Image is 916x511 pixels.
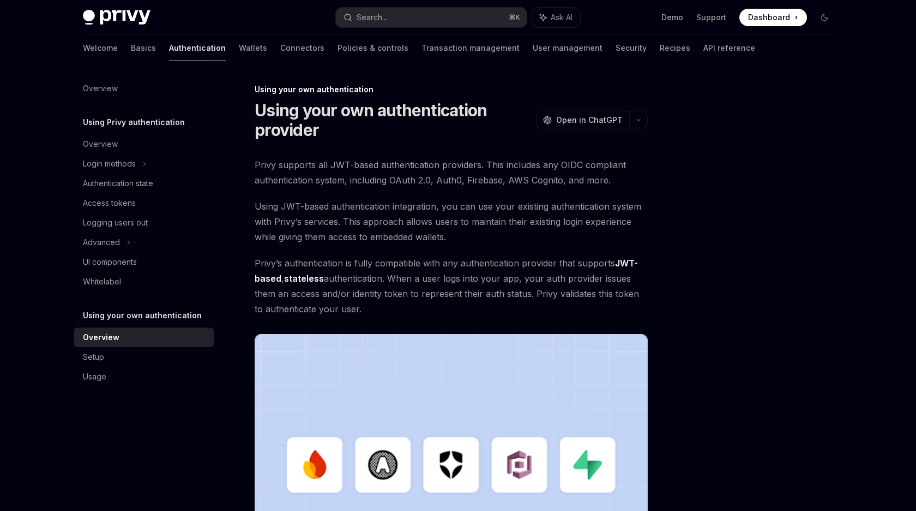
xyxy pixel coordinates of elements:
a: Basics [131,35,156,61]
h5: Using Privy authentication [83,116,185,129]
div: Login methods [83,157,136,170]
a: Wallets [239,35,267,61]
a: Dashboard [739,9,807,26]
span: Dashboard [748,12,790,23]
a: Transaction management [421,35,520,61]
a: Overview [74,328,214,347]
div: Search... [357,11,387,24]
button: Toggle dark mode [816,9,833,26]
span: Open in ChatGPT [556,115,623,126]
div: Overview [83,331,119,344]
div: Logging users out [83,216,148,229]
a: Authentication state [74,174,214,193]
a: Security [616,35,647,61]
a: stateless [284,273,324,284]
div: Overview [83,138,118,151]
a: Policies & controls [338,35,408,61]
span: Privy’s authentication is fully compatible with any authentication provider that supports , authe... [255,255,648,317]
a: Overview [74,79,214,98]
a: Whitelabel [74,272,214,292]
div: Setup [83,350,104,364]
span: ⌘ K [509,13,520,22]
a: Welcome [83,35,118,61]
div: Overview [83,82,118,95]
a: Recipes [660,35,690,61]
span: Using JWT-based authentication integration, you can use your existing authentication system with ... [255,199,648,245]
h1: Using your own authentication provider [255,100,532,140]
div: Using your own authentication [255,84,648,95]
button: Open in ChatGPT [536,111,629,129]
a: API reference [703,35,755,61]
div: Advanced [83,236,120,249]
a: Access tokens [74,193,214,213]
a: Setup [74,347,214,367]
div: Whitelabel [83,275,121,288]
div: Usage [83,370,106,383]
div: Authentication state [83,177,153,190]
button: Search...⌘K [336,8,527,27]
a: User management [533,35,602,61]
span: Ask AI [551,12,572,23]
div: Access tokens [83,197,136,210]
a: Support [696,12,726,23]
div: UI components [83,255,137,269]
a: Demo [661,12,683,23]
a: Usage [74,367,214,387]
a: Overview [74,134,214,154]
a: Authentication [169,35,226,61]
a: Connectors [280,35,324,61]
img: dark logo [83,10,150,25]
a: UI components [74,252,214,272]
button: Ask AI [532,8,580,27]
a: Logging users out [74,213,214,233]
h5: Using your own authentication [83,309,202,322]
span: Privy supports all JWT-based authentication providers. This includes any OIDC compliant authentic... [255,157,648,188]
